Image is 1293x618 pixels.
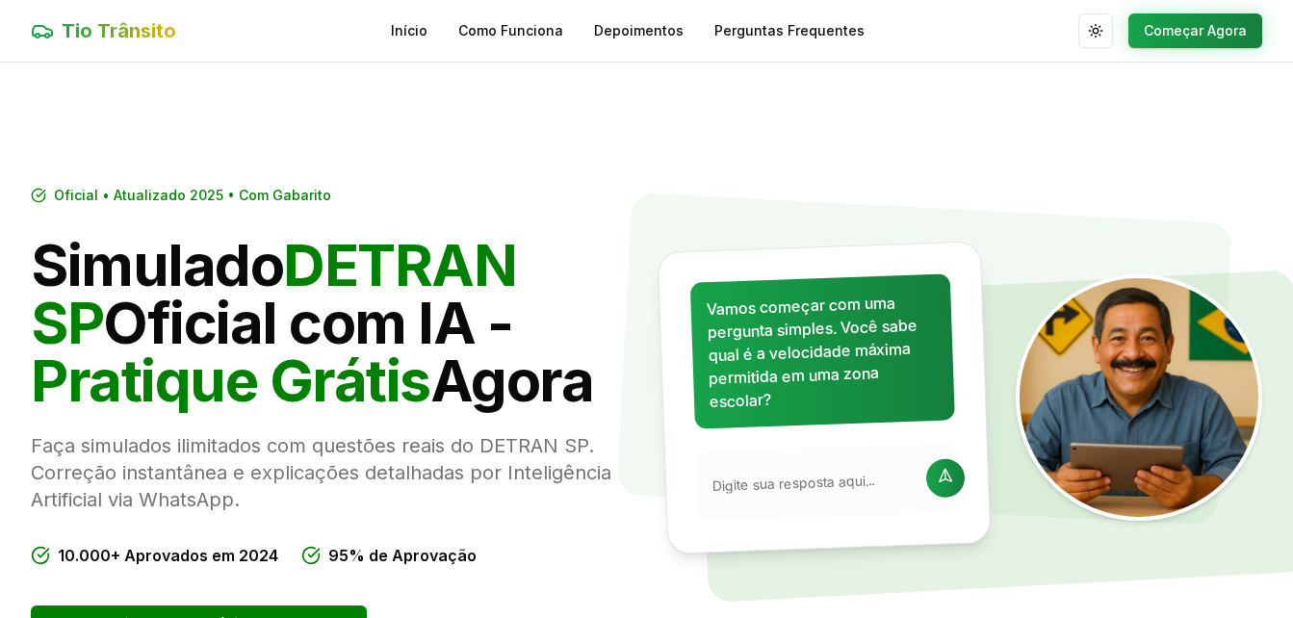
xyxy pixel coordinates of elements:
[711,470,915,496] input: Digite sua resposta aqui...
[391,21,427,40] a: Início
[62,17,176,44] span: Tio Trânsito
[31,346,430,415] span: Pratique Grátis
[31,17,176,44] a: Tio Trânsito
[328,544,477,567] span: 95% de Aprovação
[1128,13,1262,48] button: Começar Agora
[58,544,278,567] span: 10.000+ Aprovados em 2024
[594,21,684,40] a: Depoimentos
[1016,274,1262,521] img: Tio Trânsito
[31,236,632,409] h1: Simulado Oficial com IA - Agora
[31,230,516,357] span: DETRAN SP
[31,432,632,513] p: Faça simulados ilimitados com questões reais do DETRAN SP. Correção instantânea e explicações det...
[458,21,563,40] a: Como Funciona
[54,186,331,205] span: Oficial • Atualizado 2025 • Com Gabarito
[714,21,865,40] a: Perguntas Frequentes
[706,290,939,413] p: Vamos começar com uma pergunta simples. Você sabe qual é a velocidade máxima permitida em uma zon...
